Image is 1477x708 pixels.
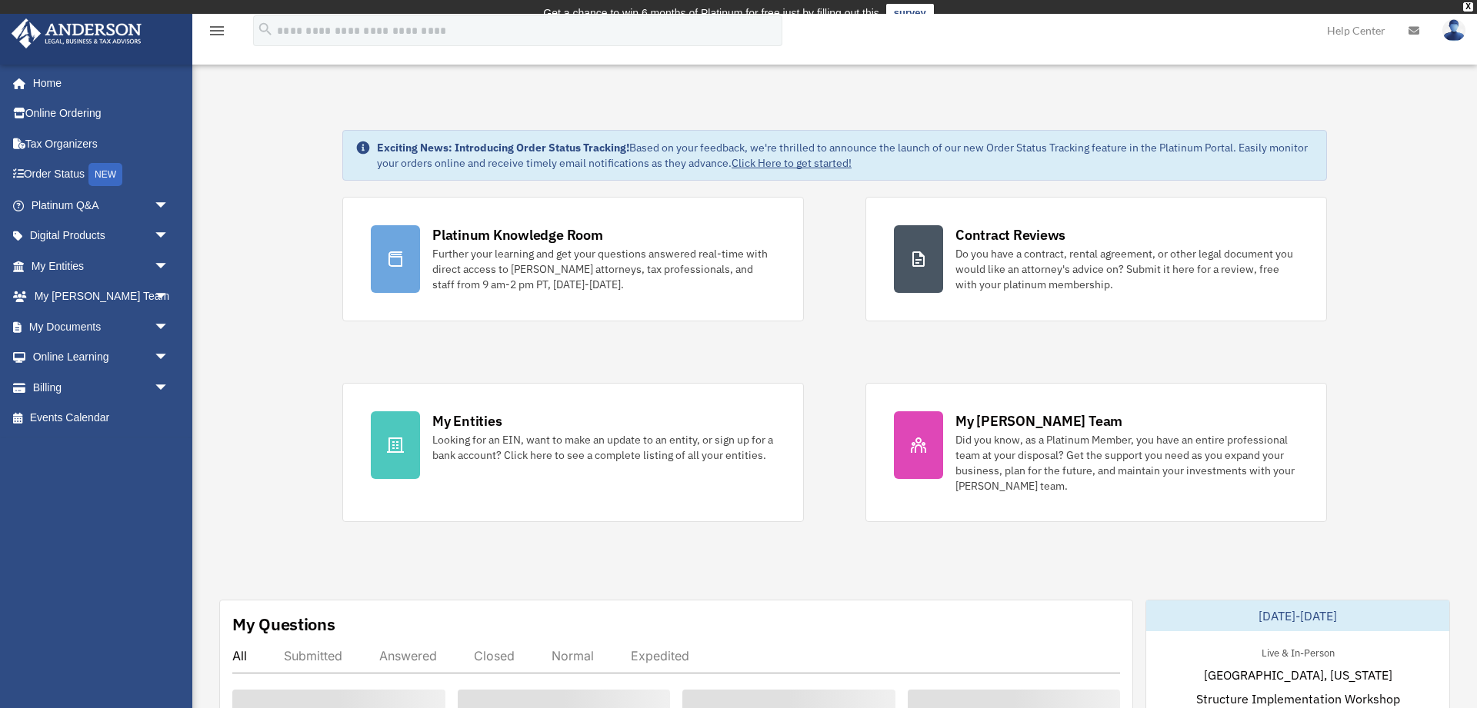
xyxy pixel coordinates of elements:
[11,281,192,312] a: My [PERSON_NAME] Teamarrow_drop_down
[257,21,274,38] i: search
[865,383,1327,522] a: My [PERSON_NAME] Team Did you know, as a Platinum Member, you have an entire professional team at...
[955,411,1122,430] div: My [PERSON_NAME] Team
[732,156,852,170] a: Click Here to get started!
[11,251,192,281] a: My Entitiesarrow_drop_down
[432,225,603,244] div: Platinum Knowledge Room
[631,648,689,663] div: Expedited
[11,372,192,403] a: Billingarrow_drop_down
[208,22,226,40] i: menu
[432,432,775,463] div: Looking for an EIN, want to make an update to an entity, or sign up for a bank account? Click her...
[7,18,146,48] img: Anderson Advisors Platinum Portal
[154,342,185,374] span: arrow_drop_down
[432,246,775,292] div: Further your learning and get your questions answered real-time with direct access to [PERSON_NAM...
[955,225,1065,244] div: Contract Reviews
[11,68,185,98] a: Home
[208,27,226,40] a: menu
[154,221,185,252] span: arrow_drop_down
[154,281,185,313] span: arrow_drop_down
[955,246,1299,292] div: Do you have a contract, rental agreement, or other legal document you would like an attorney's ad...
[11,98,192,129] a: Online Ordering
[1196,690,1400,708] span: Structure Implementation Workshop
[1463,2,1473,12] div: close
[432,411,502,430] div: My Entities
[154,251,185,282] span: arrow_drop_down
[342,383,804,522] a: My Entities Looking for an EIN, want to make an update to an entity, or sign up for a bank accoun...
[88,163,122,186] div: NEW
[232,648,247,663] div: All
[474,648,515,663] div: Closed
[1442,19,1465,42] img: User Pic
[1249,643,1347,660] div: Live & In-Person
[11,342,192,373] a: Online Learningarrow_drop_down
[865,197,1327,321] a: Contract Reviews Do you have a contract, rental agreement, or other legal document you would like...
[154,190,185,221] span: arrow_drop_down
[886,4,934,22] a: survey
[11,311,192,342] a: My Documentsarrow_drop_down
[552,648,594,663] div: Normal
[154,311,185,343] span: arrow_drop_down
[284,648,342,663] div: Submitted
[377,140,1314,171] div: Based on your feedback, we're thrilled to announce the launch of our new Order Status Tracking fe...
[232,613,335,636] div: My Questions
[377,141,629,155] strong: Exciting News: Introducing Order Status Tracking!
[342,197,804,321] a: Platinum Knowledge Room Further your learning and get your questions answered real-time with dire...
[11,221,192,251] a: Digital Productsarrow_drop_down
[1204,666,1392,684] span: [GEOGRAPHIC_DATA], [US_STATE]
[154,372,185,404] span: arrow_drop_down
[11,190,192,221] a: Platinum Q&Aarrow_drop_down
[955,432,1299,494] div: Did you know, as a Platinum Member, you have an entire professional team at your disposal? Get th...
[11,159,192,191] a: Order StatusNEW
[379,648,437,663] div: Answered
[11,128,192,159] a: Tax Organizers
[543,4,879,22] div: Get a chance to win 6 months of Platinum for free just by filling out this
[11,403,192,434] a: Events Calendar
[1146,600,1449,631] div: [DATE]-[DATE]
